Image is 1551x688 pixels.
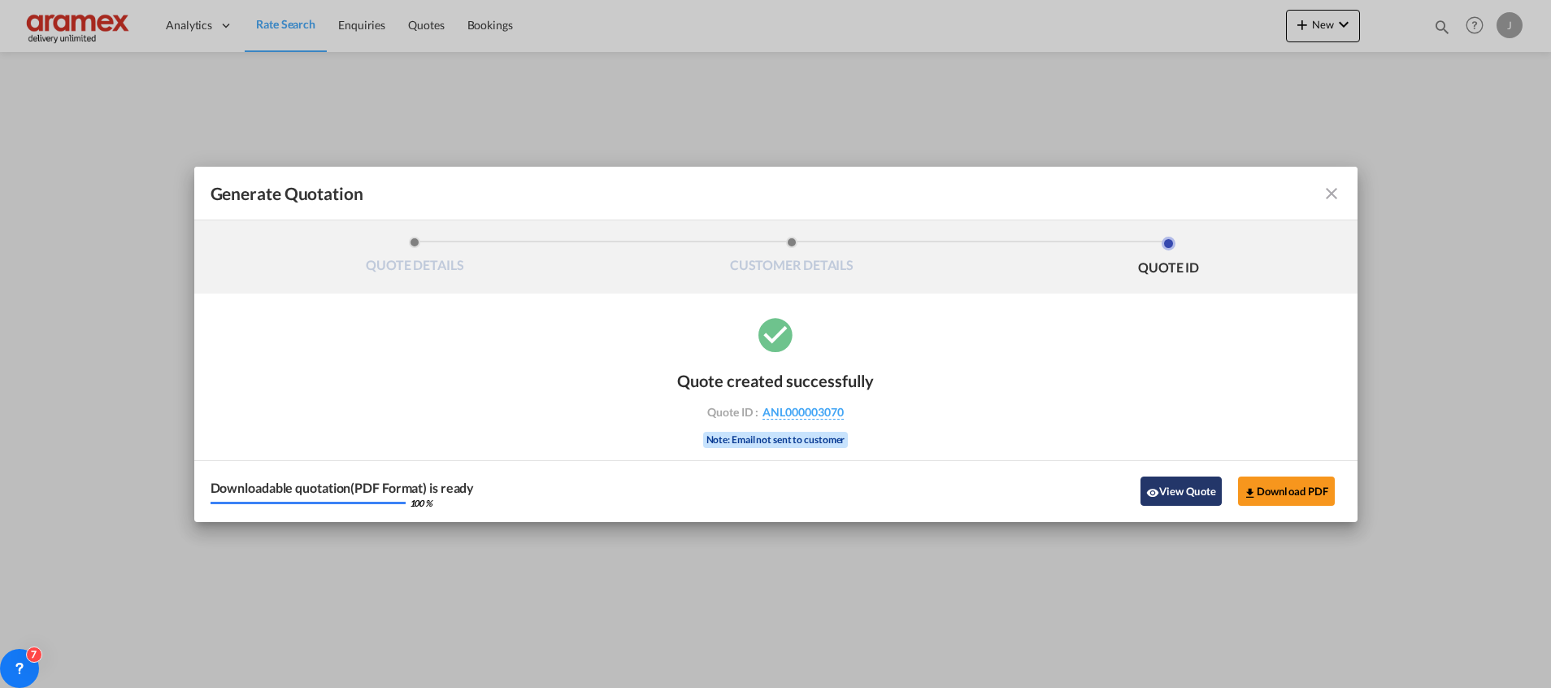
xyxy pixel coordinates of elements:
[1244,486,1257,499] md-icon: icon-download
[681,405,870,420] div: Quote ID :
[227,237,604,281] li: QUOTE DETAILS
[194,167,1358,522] md-dialog: Generate QuotationQUOTE ...
[1140,477,1222,506] button: icon-eyeView Quote
[703,432,849,448] div: Note: Email not sent to customer
[980,237,1358,281] li: QUOTE ID
[211,481,475,494] div: Downloadable quotation(PDF Format) is ready
[762,405,844,420] span: ANL000003070
[677,371,874,390] div: Quote created successfully
[755,314,796,355] md-icon: icon-checkbox-marked-circle
[1146,486,1159,499] md-icon: icon-eye
[603,237,980,281] li: CUSTOMER DETAILS
[211,183,363,204] span: Generate Quotation
[1322,184,1341,203] md-icon: icon-close fg-AAA8AD cursor m-0
[1238,477,1335,506] button: Download PDF
[410,499,433,507] div: 100 %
